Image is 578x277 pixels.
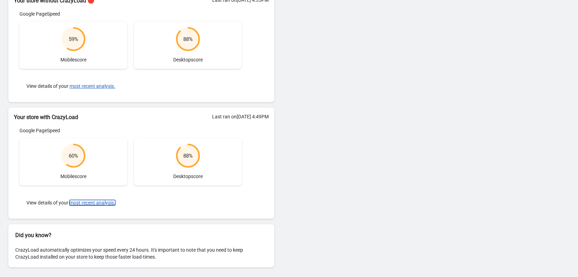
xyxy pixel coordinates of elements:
div: Desktop score [134,138,242,185]
button: most recent analysis. [69,200,115,205]
div: 88 % [183,152,193,159]
div: 60 % [69,152,78,159]
div: Mobile score [19,138,127,185]
div: Google PageSpeed [19,127,242,134]
div: Last ran on [DATE] 4:49PM [212,113,269,120]
div: Desktop score [134,22,242,69]
div: 59 % [69,36,78,43]
div: 88 % [183,36,193,43]
div: View details of your [19,192,242,213]
div: Google PageSpeed [19,10,242,17]
div: Mobile score [19,22,127,69]
button: most recent analysis. [69,83,115,89]
h2: Your store with CrazyLoad [14,113,269,121]
h2: Did you know? [15,231,267,240]
div: CrazyLoad automatically optimizes your speed every 24 hours. It's important to note that you need... [8,240,274,267]
div: View details of your [19,76,242,96]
